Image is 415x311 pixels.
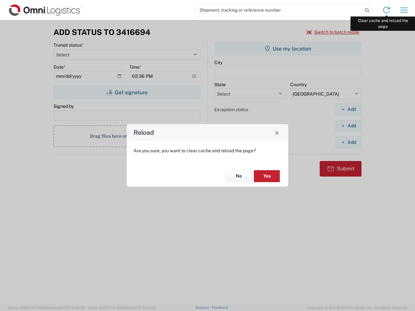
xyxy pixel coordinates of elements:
input: Shipment, tracking or reference number [195,4,362,16]
button: No [226,170,252,182]
button: Close [272,128,281,137]
button: Yes [254,170,280,182]
p: Are you sure, you want to clear cache and reload the page? [134,148,281,154]
h4: Reload [134,128,154,137]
